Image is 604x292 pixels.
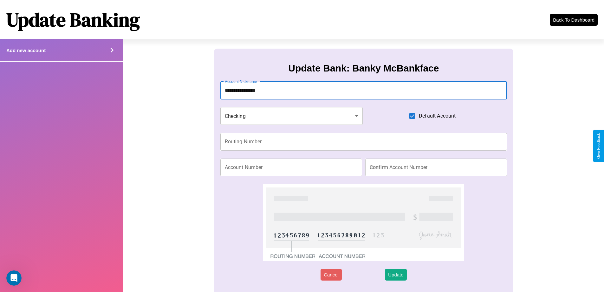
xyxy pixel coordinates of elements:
div: Give Feedback [596,133,601,159]
h3: Update Bank: Banky McBankface [288,63,439,74]
button: Update [385,269,406,281]
h4: Add new account [6,48,46,53]
button: Cancel [321,269,342,281]
label: Account Nickname [225,79,257,84]
h1: Update Banking [6,7,140,33]
button: Back To Dashboard [550,14,598,26]
div: Checking [220,107,363,125]
span: Default Account [419,112,456,120]
iframe: Intercom live chat [6,270,22,286]
img: check [263,184,464,261]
